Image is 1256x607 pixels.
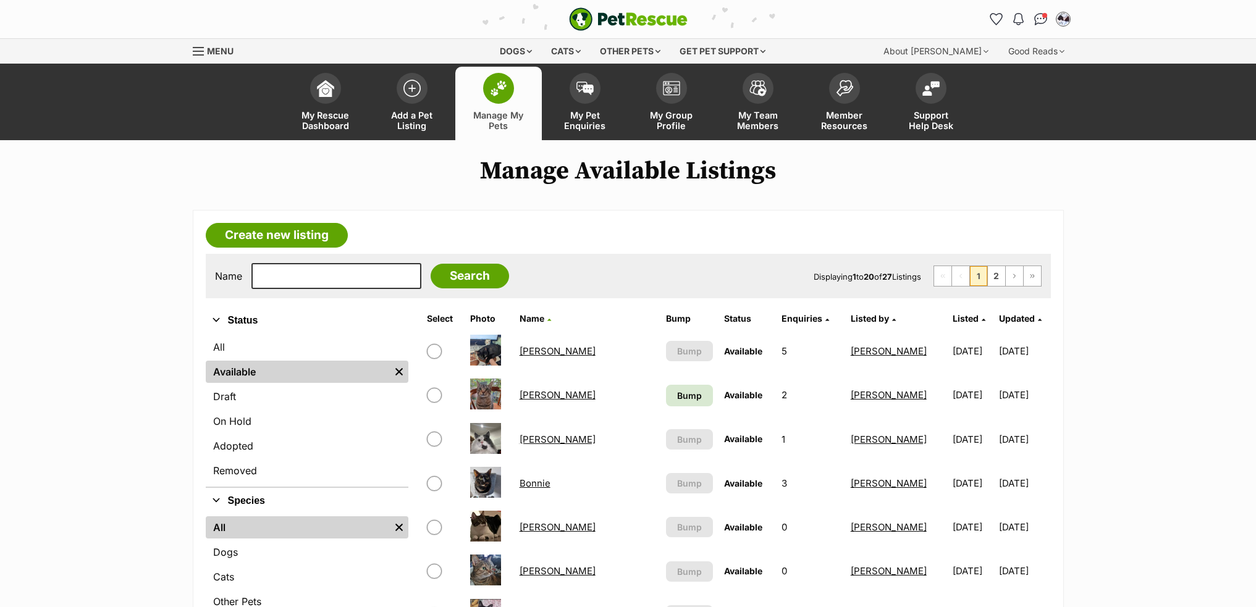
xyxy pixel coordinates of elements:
[520,521,596,533] a: [PERSON_NAME]
[730,110,786,131] span: My Team Members
[724,346,762,356] span: Available
[390,516,408,538] a: Remove filter
[644,110,699,131] span: My Group Profile
[953,313,979,324] span: Listed
[520,313,544,324] span: Name
[999,313,1035,324] span: Updated
[1024,266,1041,286] a: Last page
[431,264,509,288] input: Search
[677,477,702,490] span: Bump
[666,341,713,361] button: Bump
[677,389,702,402] span: Bump
[1057,13,1069,25] img: catherine blew profile pic
[777,550,844,592] td: 0
[987,9,1073,29] ul: Account quick links
[542,39,589,64] div: Cats
[777,418,844,461] td: 1
[777,462,844,504] td: 3
[853,272,856,282] strong: 1
[1006,266,1023,286] a: Next page
[666,385,713,406] a: Bump
[384,110,440,131] span: Add a Pet Listing
[724,433,762,444] span: Available
[206,223,348,248] a: Create new listing
[206,459,408,482] a: Removed
[719,309,776,329] th: Status
[663,81,680,96] img: group-profile-icon-3fa3cf56718a62981997c0bc7e787c4b2cf8bcc04b72c1350f741eb67cf2f40e.svg
[520,565,596,577] a: [PERSON_NAME]
[1031,9,1051,29] a: Conversations
[471,110,526,131] span: Manage My Pets
[520,389,596,401] a: [PERSON_NAME]
[988,266,1005,286] a: Page 2
[875,39,997,64] div: About [PERSON_NAME]
[948,418,998,461] td: [DATE]
[987,9,1006,29] a: Favourites
[749,80,767,96] img: team-members-icon-5396bd8760b3fe7c0b43da4ab00e1e3bb1a5d9ba89233759b79545d2d3fc5d0d.svg
[520,313,551,324] a: Name
[490,80,507,96] img: manage-my-pets-icon-02211641906a0b7f246fdf0571729dbe1e7629f14944591b6c1af311fb30b64b.svg
[207,46,234,56] span: Menu
[666,561,713,582] button: Bump
[715,67,801,140] a: My Team Members
[677,345,702,358] span: Bump
[953,313,985,324] a: Listed
[817,110,872,131] span: Member Resources
[403,80,421,97] img: add-pet-listing-icon-0afa8454b4691262ce3f59096e99ab1cd57d4a30225e0717b998d2c9b9846f56.svg
[836,80,853,96] img: member-resources-icon-8e73f808a243e03378d46382f2149f9095a855e16c252ad45f914b54edf8863c.svg
[948,374,998,416] td: [DATE]
[666,517,713,537] button: Bump
[422,309,464,329] th: Select
[206,312,408,329] button: Status
[851,521,927,533] a: [PERSON_NAME]
[999,418,1049,461] td: [DATE]
[317,80,334,97] img: dashboard-icon-eb2f2d2d3e046f16d808141f083e7271f6b2e854fb5c12c21221c1fb7104beca.svg
[206,385,408,408] a: Draft
[724,522,762,532] span: Available
[390,361,408,383] a: Remove filter
[851,313,896,324] a: Listed by
[206,435,408,457] a: Adopted
[520,477,550,489] a: Bonnie
[491,39,541,64] div: Dogs
[724,478,762,488] span: Available
[888,67,974,140] a: Support Help Desk
[999,313,1042,324] a: Updated
[206,410,408,432] a: On Hold
[851,389,927,401] a: [PERSON_NAME]
[970,266,987,286] span: Page 1
[934,266,951,286] span: First page
[206,516,390,538] a: All
[934,266,1042,287] nav: Pagination
[569,7,688,31] img: logo-e224e6f780fb5917bec1dbf3a21bbac754714ae5b6737aabdf751b685950b380.svg
[999,550,1049,592] td: [DATE]
[851,433,927,445] a: [PERSON_NAME]
[999,462,1049,504] td: [DATE]
[903,110,959,131] span: Support Help Desk
[851,313,889,324] span: Listed by
[206,493,408,509] button: Species
[1034,13,1047,25] img: chat-41dd97257d64d25036548639549fe6c8038ab92f7586957e7f3b1b290dea8141.svg
[470,335,501,366] img: Amy
[952,266,969,286] span: Previous page
[206,566,408,588] a: Cats
[193,39,242,61] a: Menu
[851,565,927,577] a: [PERSON_NAME]
[922,81,940,96] img: help-desk-icon-fdf02630f3aa405de69fd3d07c3f3aa587a6932b1a1747fa1d2bba05be0121f9.svg
[677,521,702,534] span: Bump
[369,67,455,140] a: Add a Pet Listing
[520,433,596,445] a: [PERSON_NAME]
[1053,9,1073,29] button: My account
[520,345,596,357] a: [PERSON_NAME]
[777,506,844,548] td: 0
[777,330,844,372] td: 5
[782,313,822,324] span: translation missing: en.admin.listings.index.attributes.enquiries
[542,67,628,140] a: My Pet Enquiries
[999,506,1049,548] td: [DATE]
[814,272,921,282] span: Displaying to of Listings
[1000,39,1073,64] div: Good Reads
[851,477,927,489] a: [PERSON_NAME]
[557,110,613,131] span: My Pet Enquiries
[661,309,718,329] th: Bump
[666,429,713,450] button: Bump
